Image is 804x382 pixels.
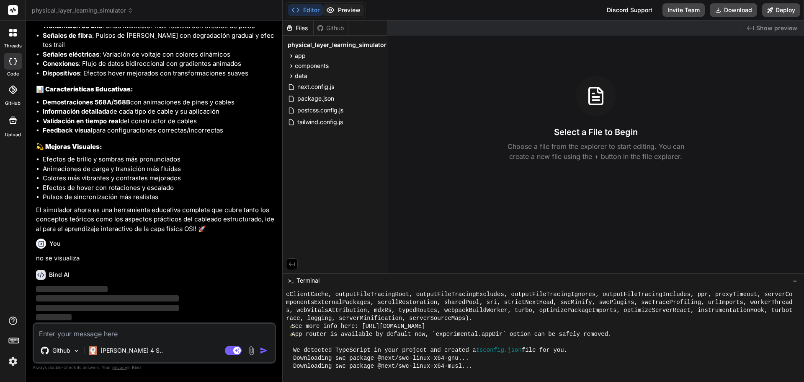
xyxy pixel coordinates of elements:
img: icon [260,346,268,355]
h3: Select a File to Begin [554,126,638,138]
span: ‌ [36,295,179,301]
strong: Señales de fibra [43,31,92,39]
img: Claude 4 Sonnet [89,346,97,355]
span: ‌ [36,314,72,320]
span: privacy [112,365,127,370]
strong: Demostraciones 568A/568B [43,98,130,106]
h6: You [49,239,61,248]
li: : Flujo de datos bidireccional con gradientes animados [43,59,274,69]
li: Efectos de brillo y sombras más pronunciados [43,155,274,164]
span: ‌ [36,305,179,311]
li: para configuraciones correctas/incorrectas [43,126,274,135]
li: Pulsos de sincronización más realistas [43,192,274,202]
label: threads [4,42,22,49]
span: physical_layer_learning_simulator [288,41,387,49]
span: tailwind.config.js [296,117,344,127]
span: components [295,62,329,70]
span: app [295,52,306,60]
p: Github [52,346,70,355]
span: file for you. [522,346,567,354]
li: : Efectos hover mejorados con transformaciones suaves [43,69,274,78]
span: postcss.config.js [296,105,344,115]
span: >_ [288,276,294,285]
div: Discord Support [602,3,657,17]
span: We detected TypeScript in your project and created a [293,346,476,354]
li: del constructor de cables [43,117,274,126]
strong: 📊 Características Educativas: [36,85,133,93]
span: s, webVitalsAttribution, mdxRs, typedRoutes, webpackBuildWorker, turbo, optimizePackageImports, o... [286,307,792,314]
p: El simulador ahora es una herramienta educativa completa que cubre tanto los conceptos teóricos c... [36,205,274,234]
strong: Validación en tiempo real [43,117,120,125]
span: App router is available by default now, `experimental.appDir` option can be safely removed. [291,330,611,338]
li: : Variación de voltaje con colores dinámicos [43,50,274,60]
p: [PERSON_NAME] 4 S.. [100,346,163,355]
button: Editor [288,4,323,16]
p: Always double-check its answers. Your in Bind [33,364,276,372]
span: Terminal [296,276,320,285]
span: ⚠ [290,330,292,338]
button: Invite Team [662,3,705,17]
p: no se visualiza [36,254,274,263]
span: Downloading swc package @next/swc-linux-x64-musl... [293,362,472,370]
span: See more info here: [URL][DOMAIN_NAME] [291,322,425,330]
span: − [793,276,797,285]
li: Colores más vibrantes y contrastes mejorados [43,174,274,183]
div: Files [283,24,313,32]
span: mponentsExternalPackages, scrollRestoration, sharedPool, sri, strictNextHead, swcMinify, swcPlugi... [286,299,792,307]
li: con animaciones de pines y cables [43,98,274,107]
li: : Pulsos de [PERSON_NAME] con degradación gradual y efectos trail [43,31,274,50]
strong: Conexiones [43,60,79,68]
li: Animaciones de carga y transición más fluidas [43,164,274,174]
span: data [295,72,307,80]
span: package.json [296,94,335,104]
strong: Información detallada [43,107,110,115]
span: next.config.js [296,82,335,92]
span: Downloading swc package @next/swc-linux-x64-gnu... [293,354,469,362]
button: Preview [323,4,364,16]
button: − [791,274,799,287]
img: Pick Models [73,347,80,354]
span: tsconfig.json [476,346,522,354]
img: settings [6,354,20,369]
label: GitHub [5,100,21,107]
li: de cada tipo de cable y su aplicación [43,107,274,117]
span: Show preview [756,24,797,32]
strong: 💫 Mejoras Visuales: [36,143,102,151]
span: ‌ [36,286,108,292]
span: ⚠ [290,322,292,330]
img: attachment [247,346,256,356]
strong: Señales eléctricas [43,50,99,58]
span: cClientCache, outputFileTracingRoot, outputFileTracingExcludes, outputFileTracingIgnores, outputF... [286,291,792,299]
strong: Feedback visual [43,126,93,134]
span: race, logging, serverMinification, serverSourceMaps). [286,314,472,322]
li: Efectos de hover con rotaciones y escalado [43,183,274,193]
strong: Dispositivos [43,69,80,77]
span: physical_layer_learning_simulator [32,6,133,15]
label: Upload [5,131,21,138]
button: Deploy [762,3,800,17]
button: Download [710,3,757,17]
label: code [7,70,19,78]
h6: Bind AI [49,270,70,279]
p: Choose a file from the explorer to start editing. You can create a new file using the + button in... [502,141,690,161]
div: Github [314,24,348,32]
